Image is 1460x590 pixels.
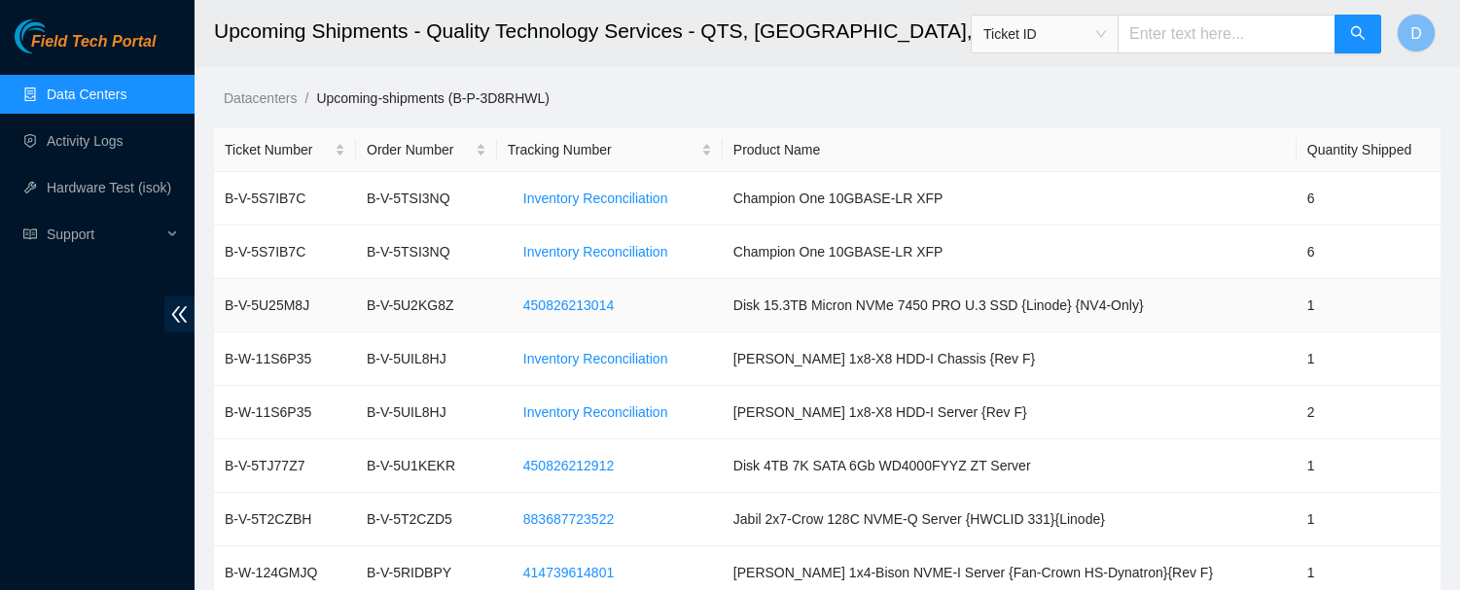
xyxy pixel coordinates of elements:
td: B-V-5UIL8HJ [356,386,497,439]
span: Inventory Reconciliation [523,401,668,423]
span: 414739614801 [523,562,614,583]
span: search [1350,25,1366,44]
td: Champion One 10GBASE-LR XFP [723,226,1297,279]
span: Ticket ID [983,19,1106,49]
span: Inventory Reconciliation [523,241,668,262]
td: Jabil 2x7-Crow 128C NVME-Q Server {HWCLID 331}{Linode} [723,493,1297,546]
a: Akamai TechnologiesField Tech Portal [15,35,156,60]
span: 450826213014 [523,295,614,316]
td: B-V-5T2CZBH [214,493,356,546]
button: D [1397,14,1436,52]
img: Akamai Technologies [15,19,98,53]
button: search [1335,15,1381,53]
td: 1 [1297,493,1441,546]
td: Disk 15.3TB Micron NVMe 7450 PRO U.3 SSD {Linode} {NV4-Only} [723,279,1297,332]
td: B-W-11S6P35 [214,386,356,439]
td: Champion One 10GBASE-LR XFP [723,172,1297,226]
span: Support [47,215,161,254]
td: B-V-5TSI3NQ [356,226,497,279]
button: 450826213014 [508,290,629,321]
span: 883687723522 [523,508,614,530]
span: Field Tech Portal [31,33,156,52]
td: B-V-5S7IB7C [214,226,356,279]
button: Inventory Reconciliation [508,236,684,267]
span: read [23,227,37,241]
input: Enter text here... [1118,15,1335,53]
td: 1 [1297,332,1441,386]
span: / [304,90,308,106]
a: Activity Logs [47,133,124,149]
td: B-V-5S7IB7C [214,172,356,226]
button: Inventory Reconciliation [508,397,684,428]
td: 1 [1297,439,1441,493]
th: Quantity Shipped [1297,128,1441,172]
th: Product Name [723,128,1297,172]
a: Upcoming-shipments (B-P-3D8RHWL) [316,90,550,106]
a: Data Centers [47,87,126,102]
td: B-V-5TSI3NQ [356,172,497,226]
button: 883687723522 [508,503,629,535]
td: 6 [1297,172,1441,226]
button: Inventory Reconciliation [508,343,684,374]
span: double-left [164,296,195,332]
td: B-V-5T2CZD5 [356,493,497,546]
td: B-V-5U1KEKR [356,439,497,493]
td: B-V-5UIL8HJ [356,332,497,386]
td: Disk 4TB 7K SATA 6Gb WD4000FYYZ ZT Server [723,439,1297,493]
td: B-V-5U2KG8Z [356,279,497,332]
td: 2 [1297,386,1441,439]
td: 1 [1297,279,1441,332]
td: B-V-5U25M8J [214,279,356,332]
span: Inventory Reconciliation [523,348,668,369]
a: Hardware Test (isok) [47,180,171,195]
td: [PERSON_NAME] 1x8-X8 HDD-I Chassis {Rev F} [723,332,1297,386]
td: 6 [1297,226,1441,279]
td: B-W-11S6P35 [214,332,356,386]
button: 414739614801 [508,557,629,588]
button: Inventory Reconciliation [508,183,684,214]
td: [PERSON_NAME] 1x8-X8 HDD-I Server {Rev F} [723,386,1297,439]
a: Datacenters [224,90,297,106]
span: D [1410,21,1422,46]
span: 450826212912 [523,455,614,476]
td: B-V-5TJ77Z7 [214,439,356,493]
button: 450826212912 [508,450,629,481]
span: Inventory Reconciliation [523,188,668,209]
